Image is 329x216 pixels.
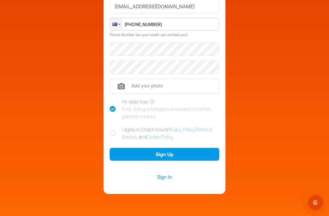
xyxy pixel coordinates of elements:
div: Open Intercom Messenger [308,195,323,210]
div: If not, billing information is needed to confirm parental consent. [122,105,219,120]
label: I agree to CoachNow's , , and . [110,126,219,141]
div: I'm older than 13 [122,98,219,120]
a: Cookie Policy [147,134,173,140]
label: Phone Number (so your coach can contact you) [110,32,188,37]
a: Privacy Policy [167,126,195,133]
button: Sign Up [110,148,219,161]
div: Australia: + 61 [110,18,122,30]
input: Phone Number [110,18,219,31]
a: Terms of Service [122,126,212,140]
a: Sign In [110,173,219,181]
